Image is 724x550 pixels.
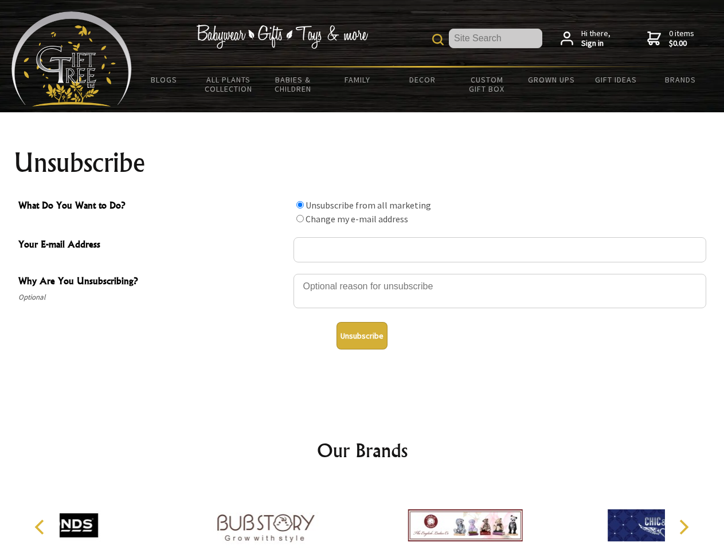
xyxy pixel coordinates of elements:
a: Gift Ideas [584,68,648,92]
textarea: Why Are You Unsubscribing? [293,274,706,308]
a: Family [326,68,390,92]
img: Babyware - Gifts - Toys and more... [11,11,132,107]
span: Your E-mail Address [18,237,288,254]
a: Babies & Children [261,68,326,101]
button: Next [671,514,696,540]
a: Hi there,Sign in [561,29,610,49]
input: What Do You Want to Do? [296,215,304,222]
a: Custom Gift Box [455,68,519,101]
h1: Unsubscribe [14,149,711,176]
input: What Do You Want to Do? [296,201,304,209]
label: Change my e-mail address [306,213,408,225]
span: 0 items [669,28,694,49]
span: What Do You Want to Do? [18,198,288,215]
button: Unsubscribe [336,322,388,349]
a: 0 items$0.00 [647,29,694,49]
a: Decor [390,68,455,92]
img: product search [432,34,444,45]
a: BLOGS [132,68,197,92]
a: Grown Ups [519,68,584,92]
span: Why Are You Unsubscribing? [18,274,288,290]
a: All Plants Collection [197,68,261,101]
input: Your E-mail Address [293,237,706,262]
button: Previous [29,514,54,540]
span: Hi there, [581,29,610,49]
input: Site Search [449,29,542,48]
strong: Sign in [581,38,610,49]
label: Unsubscribe from all marketing [306,199,431,211]
strong: $0.00 [669,38,694,49]
img: Babywear - Gifts - Toys & more [196,25,368,49]
h2: Our Brands [23,437,702,464]
span: Optional [18,290,288,304]
a: Brands [648,68,713,92]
